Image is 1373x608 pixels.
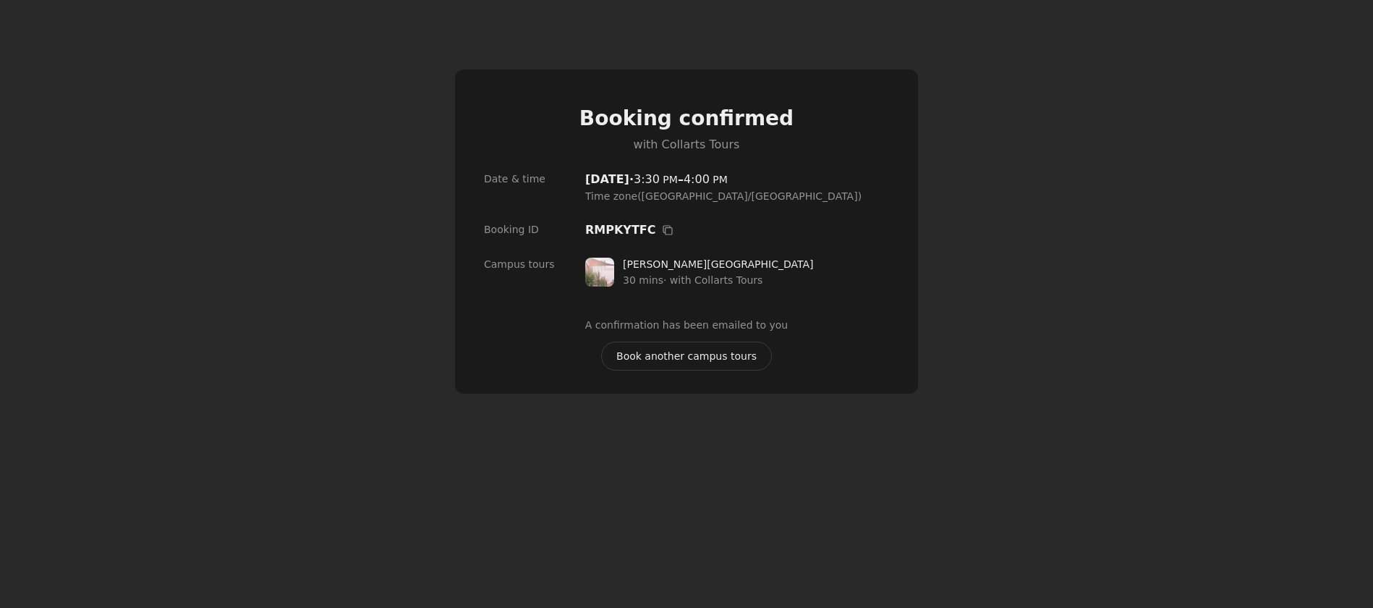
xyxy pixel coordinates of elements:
span: A confirmation has been emailed to you [585,317,788,333]
span: 30 mins · with Collarts Tours [623,272,762,288]
a: Book another campus tours [601,342,772,371]
span: [DATE] [585,172,629,186]
span: Time zone ( [GEOGRAPHIC_DATA]/[GEOGRAPHIC_DATA] ) [585,188,889,204]
span: · – [585,171,889,188]
span: RMPKYTFC [585,221,656,239]
span: [PERSON_NAME][GEOGRAPHIC_DATA] [623,256,813,272]
span: PM [710,174,728,185]
span: Book another campus tours [616,348,757,364]
span: PM [660,174,678,185]
h2: Booking ID [484,221,585,237]
h2: Date & time [484,171,585,187]
span: 3:30 [634,172,660,186]
h2: Campus tours [484,256,585,272]
span: 4:00 [684,172,710,186]
button: Copy Booking ID to clipboard [659,221,676,239]
span: with Collarts Tours [634,136,740,153]
h1: Booking confirmed [579,104,794,133]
